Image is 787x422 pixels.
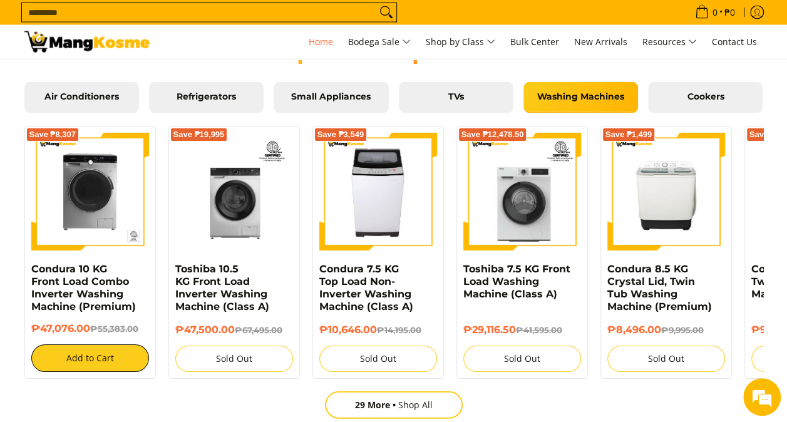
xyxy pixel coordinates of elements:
[65,70,210,86] div: Chat with us now
[24,82,139,113] a: Air Conditioners
[31,263,136,312] a: Condura 10 KG Front Load Combo Inverter Washing Machine (Premium)
[175,324,293,336] h6: ₱47,500.00
[691,6,739,19] span: •
[533,91,629,103] span: Washing Machines
[607,346,725,372] button: Sold Out
[463,263,570,300] a: Toshiba 7.5 KG Front Load Washing Machine (Class A)
[319,263,413,312] a: Condura 7.5 KG Top Load Non-Inverter Washing Machine (Class A)
[283,91,379,103] span: Small Appliances
[31,322,149,335] h6: ₱47,076.00
[607,134,725,249] img: Condura 8.5 KG Crystal Lid, Twin Tub Washing Machine (Premium)
[274,82,388,113] a: Small Appliances
[162,25,763,59] nav: Main Menu
[607,324,725,336] h6: ₱8,496.00
[568,25,634,59] a: New Arrivals
[636,25,703,59] a: Resources
[523,82,638,113] a: Washing Machines
[175,133,293,250] img: Toshiba 10.5 KG Front Load Inverter Washing Machine (Class A)
[657,91,753,103] span: Cookers
[463,346,581,372] button: Sold Out
[661,325,704,335] del: ₱9,995.00
[322,133,433,250] img: condura-7.5kg-topload-non-inverter-washing-machine-class-c-full-view-mang-kosme
[90,324,138,334] del: ₱55,383.00
[426,34,495,50] span: Shop by Class
[175,346,293,372] button: Sold Out
[355,399,398,411] span: 29 More
[73,130,173,256] span: We're online!
[6,286,239,329] textarea: Type your message and hit 'Enter'
[34,91,130,103] span: Air Conditioners
[24,31,150,53] img: Mang Kosme: Your Home Appliances Warehouse Sale Partner!
[574,36,627,48] span: New Arrivals
[712,36,757,48] span: Contact Us
[205,6,235,36] div: Minimize live chat window
[711,8,719,17] span: 0
[319,346,437,372] button: Sold Out
[510,36,559,48] span: Bulk Center
[302,25,339,59] a: Home
[642,34,697,50] span: Resources
[173,131,225,138] span: Save ₱19,995
[319,324,437,336] h6: ₱10,646.00
[348,34,411,50] span: Bodega Sale
[175,263,269,312] a: Toshiba 10.5 KG Front Load Inverter Washing Machine (Class A)
[325,391,463,419] a: 29 MoreShop All
[158,91,254,103] span: Refrigerators
[648,82,763,113] a: Cookers
[31,344,149,372] button: Add to Cart
[607,263,712,312] a: Condura 8.5 KG Crystal Lid, Twin Tub Washing Machine (Premium)
[149,82,264,113] a: Refrigerators
[235,325,282,335] del: ₱67,495.00
[376,3,396,22] button: Search
[504,25,565,59] a: Bulk Center
[706,25,763,59] a: Contact Us
[408,91,504,103] span: TVs
[377,325,421,335] del: ₱14,195.00
[317,131,364,138] span: Save ₱3,549
[31,133,149,250] img: Condura 10 KG Front Load Combo Inverter Washing Machine (Premium)
[419,25,502,59] a: Shop by Class
[463,324,581,336] h6: ₱29,116.50
[463,133,581,250] img: Toshiba 7.5 KG Front Load Washing Machine (Class A)
[516,325,562,335] del: ₱41,595.00
[342,25,417,59] a: Bodega Sale
[605,131,652,138] span: Save ₱1,499
[309,36,333,48] span: Home
[399,82,513,113] a: TVs
[29,131,76,138] span: Save ₱8,307
[723,8,737,17] span: ₱0
[461,131,524,138] span: Save ₱12,478.50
